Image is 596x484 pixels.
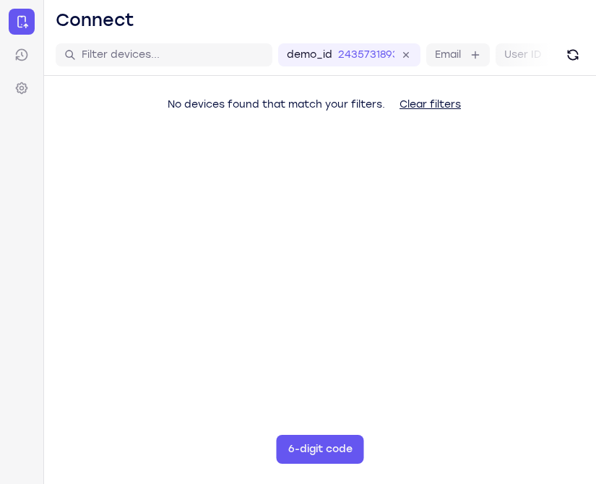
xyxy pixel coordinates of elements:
[9,9,35,35] a: Connect
[9,42,35,68] a: Sessions
[435,48,461,62] label: Email
[504,48,541,62] label: User ID
[168,98,385,111] span: No devices found that match your filters.
[9,75,35,101] a: Settings
[277,435,364,464] button: 6-digit code
[561,43,584,66] button: Refresh
[287,48,332,62] label: demo_id
[82,48,264,62] input: Filter devices...
[56,9,134,32] h1: Connect
[388,90,472,119] button: Clear filters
